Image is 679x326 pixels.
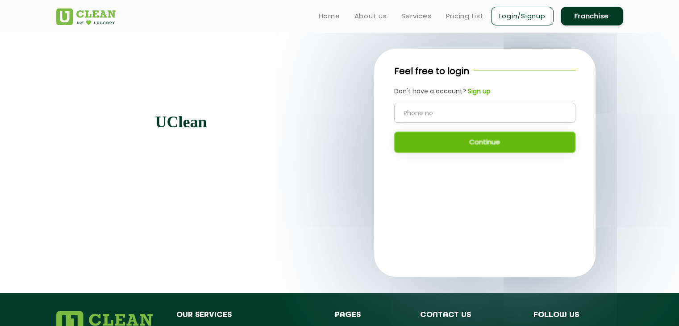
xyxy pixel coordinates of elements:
[394,103,575,123] input: Phone no
[394,87,466,96] span: Don't have a account?
[155,113,207,131] b: UClean
[561,7,623,25] a: Franchise
[134,113,255,167] p: Let take care of your first impressions
[446,11,484,21] a: Pricing List
[107,79,141,104] img: quote-img
[394,64,469,78] p: Feel free to login
[319,11,340,21] a: Home
[468,87,491,96] b: Sign up
[354,11,387,21] a: About us
[466,87,491,96] a: Sign up
[56,8,116,25] img: UClean Laundry and Dry Cleaning
[401,11,432,21] a: Services
[491,7,554,25] a: Login/Signup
